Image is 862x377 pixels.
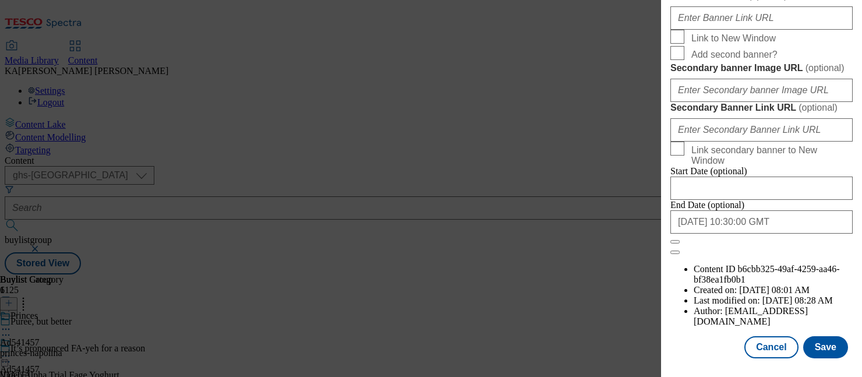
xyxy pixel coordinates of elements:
[670,200,744,210] span: End Date (optional)
[694,285,853,295] li: Created on:
[670,102,853,114] label: Secondary Banner Link URL
[694,264,853,285] li: Content ID
[670,177,853,200] input: Enter Date
[670,166,747,176] span: Start Date (optional)
[806,63,845,73] span: ( optional )
[670,240,680,244] button: Close
[803,336,848,358] button: Save
[799,103,838,112] span: ( optional )
[744,336,798,358] button: Cancel
[694,306,853,327] li: Author:
[762,295,833,305] span: [DATE] 08:28 AM
[670,79,853,102] input: Enter Secondary banner Image URL
[691,50,778,60] span: Add second banner?
[694,264,840,284] span: b6cbb325-49af-4259-aa46-bf38ea1fb0b1
[670,62,853,74] label: Secondary banner Image URL
[694,306,808,326] span: [EMAIL_ADDRESS][DOMAIN_NAME]
[670,210,853,234] input: Enter Date
[691,33,776,44] span: Link to New Window
[691,145,848,166] span: Link secondary banner to New Window
[670,6,853,30] input: Enter Banner Link URL
[694,295,853,306] li: Last modified on:
[739,285,810,295] span: [DATE] 08:01 AM
[670,118,853,142] input: Enter Secondary Banner Link URL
